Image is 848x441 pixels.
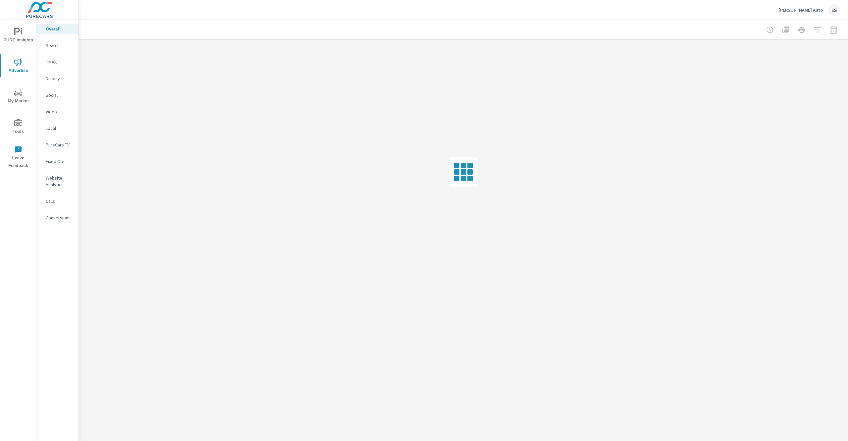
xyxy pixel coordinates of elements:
[36,90,79,100] div: Social
[46,125,73,132] p: Local
[36,57,79,67] div: PMAX
[36,107,79,117] div: Video
[46,198,73,204] p: Calls
[46,141,73,148] p: PureCars TV
[46,92,73,98] p: Social
[46,26,73,32] p: Overall
[36,173,79,190] div: Website Analytics
[46,42,73,49] p: Search
[36,123,79,133] div: Local
[36,196,79,206] div: Calls
[46,108,73,115] p: Video
[2,28,34,44] span: PURE Insights
[2,58,34,75] span: Advertise
[46,75,73,82] p: Display
[46,214,73,221] p: Conversions
[36,24,79,34] div: Overall
[36,140,79,150] div: PureCars TV
[2,146,34,170] span: Leave Feedback
[36,74,79,83] div: Display
[46,175,73,188] p: Website Analytics
[36,156,79,166] div: Fixed Ops
[0,20,36,172] div: nav menu
[778,7,823,13] p: [PERSON_NAME] Auto
[46,59,73,65] p: PMAX
[2,89,34,105] span: My Market
[2,119,34,136] span: Tools
[46,158,73,165] p: Fixed Ops
[36,40,79,50] div: Search
[36,213,79,223] div: Conversions
[828,4,840,16] div: ES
